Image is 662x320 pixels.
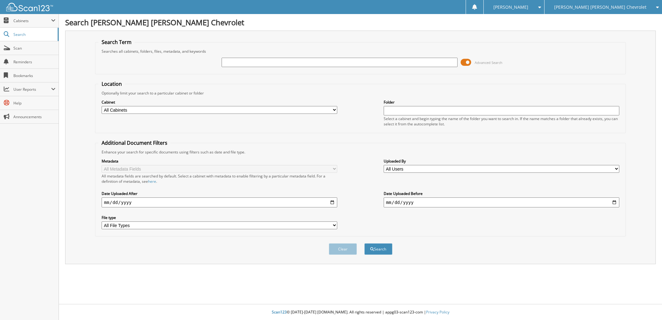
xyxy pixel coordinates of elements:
[102,158,338,164] label: Metadata
[13,59,55,65] span: Reminders
[364,243,392,255] button: Search
[59,305,662,320] div: © [DATE]-[DATE] [DOMAIN_NAME]. All rights reserved | appg03-scan123-com |
[148,179,156,184] a: here
[493,5,528,9] span: [PERSON_NAME]
[384,191,620,196] label: Date Uploaded Before
[102,99,338,105] label: Cabinet
[102,191,338,196] label: Date Uploaded After
[102,173,338,184] div: All metadata fields are searched by default. Select a cabinet with metadata to enable filtering b...
[13,32,55,37] span: Search
[13,87,51,92] span: User Reports
[98,80,125,87] legend: Location
[13,100,55,106] span: Help
[13,46,55,51] span: Scan
[329,243,357,255] button: Clear
[98,139,170,146] legend: Additional Document Filters
[98,149,623,155] div: Enhance your search for specific documents using filters such as date and file type.
[13,114,55,119] span: Announcements
[98,39,135,46] legend: Search Term
[102,197,338,207] input: start
[6,3,53,11] img: scan123-logo-white.svg
[102,215,338,220] label: File type
[272,309,287,315] span: Scan123
[475,60,502,65] span: Advanced Search
[384,158,620,164] label: Uploaded By
[65,17,656,27] h1: Search [PERSON_NAME] [PERSON_NAME] Chevrolet
[426,309,449,315] a: Privacy Policy
[98,49,623,54] div: Searches all cabinets, folders, files, metadata, and keywords
[384,116,620,127] div: Select a cabinet and begin typing the name of the folder you want to search in. If the name match...
[13,73,55,78] span: Bookmarks
[384,99,620,105] label: Folder
[98,90,623,96] div: Optionally limit your search to a particular cabinet or folder
[13,18,51,23] span: Cabinets
[554,5,646,9] span: [PERSON_NAME] [PERSON_NAME] Chevrolet
[384,197,620,207] input: end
